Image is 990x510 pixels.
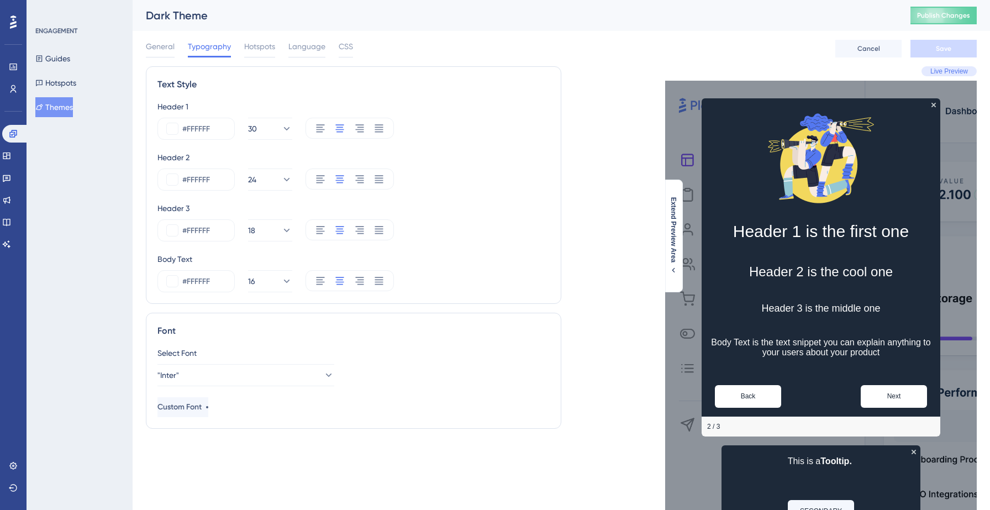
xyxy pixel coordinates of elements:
[146,8,883,23] div: Dark Theme
[715,385,781,408] button: Previous
[931,103,936,107] div: Close Preview
[248,122,257,135] span: 30
[766,103,876,213] img: Modal Media
[157,151,550,164] div: Header 2
[248,173,256,186] span: 24
[35,73,76,93] button: Hotspots
[244,40,275,53] span: Hotspots
[157,324,550,338] div: Font
[35,49,70,69] button: Guides
[910,7,977,24] button: Publish Changes
[710,338,931,357] p: Body Text is the text snippet you can explain anything to your users about your product
[910,40,977,57] button: Save
[157,78,550,91] div: Text Style
[248,270,292,292] button: 16
[35,97,73,117] button: Themes
[157,202,550,215] div: Header 3
[157,346,550,360] div: Select Font
[912,450,916,454] div: Close Preview
[710,264,931,280] h2: Header 2 is the cool one
[35,27,77,35] div: ENGAGEMENT
[665,197,682,275] button: Extend Preview Area
[157,397,208,417] button: Custom Font
[188,40,231,53] span: Typography
[707,422,720,431] div: Step 2 of 3
[157,369,179,382] span: "Inter"
[857,44,880,53] span: Cancel
[248,118,292,140] button: 30
[669,197,678,262] span: Extend Preview Area
[288,40,325,53] span: Language
[936,44,951,53] span: Save
[930,67,968,76] span: Live Preview
[917,11,970,20] span: Publish Changes
[248,169,292,191] button: 24
[248,275,255,288] span: 16
[157,364,334,386] button: "Inter"
[820,456,852,466] b: Tooltip.
[157,401,202,414] span: Custom Font
[835,40,902,57] button: Cancel
[248,219,292,241] button: 18
[157,100,550,113] div: Header 1
[339,40,353,53] span: CSS
[710,222,931,241] h1: Header 1 is the first one
[730,454,912,469] p: This is a
[157,253,550,266] div: Body Text
[146,40,175,53] span: General
[702,417,940,437] div: Footer
[861,385,927,408] button: Next
[710,303,931,314] h3: Header 3 is the middle one
[248,224,255,237] span: 18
